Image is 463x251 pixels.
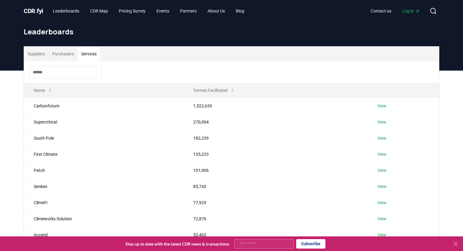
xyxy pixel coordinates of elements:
[24,146,183,162] td: First Climate
[377,135,386,141] a: View
[48,5,249,16] nav: Main
[183,146,368,162] td: 135,223
[24,194,183,211] td: ClimeFi
[183,194,368,211] td: 77,929
[377,167,386,173] a: View
[24,98,183,114] td: Carbonfuture
[183,162,368,178] td: 101,906
[377,119,386,125] a: View
[114,5,150,16] a: Pricing Survey
[24,27,439,37] h1: Leaderboards
[24,7,43,15] a: CDR.fyi
[175,5,201,16] a: Partners
[366,5,425,16] nav: Main
[366,5,396,16] a: Contact us
[377,103,386,109] a: View
[183,178,368,194] td: 85,743
[377,151,386,157] a: View
[48,5,84,16] a: Leaderboards
[188,84,240,96] button: Tonnes Facilitated
[152,5,174,16] a: Events
[24,162,183,178] td: Patch
[24,130,183,146] td: South Pole
[77,47,100,61] button: Services
[183,130,368,146] td: 182,239
[29,84,57,96] button: Name
[183,98,368,114] td: 1,522,639
[183,114,368,130] td: 270,004
[24,7,43,15] span: CDR fyi
[49,47,77,61] button: Purchasers
[24,47,49,61] button: Suppliers
[231,5,249,16] a: Blog
[35,7,37,15] span: .
[377,232,386,238] a: View
[24,114,183,130] td: Supercritical
[85,5,113,16] a: CDR Map
[24,227,183,243] td: Accend
[183,211,368,227] td: 72,876
[183,227,368,243] td: 53,463
[377,183,386,190] a: View
[377,200,386,206] a: View
[24,211,183,227] td: Climeworks Solution
[402,8,420,14] span: Log in
[377,216,386,222] a: View
[203,5,230,16] a: About Us
[397,5,425,16] a: Log in
[24,178,183,194] td: Senken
